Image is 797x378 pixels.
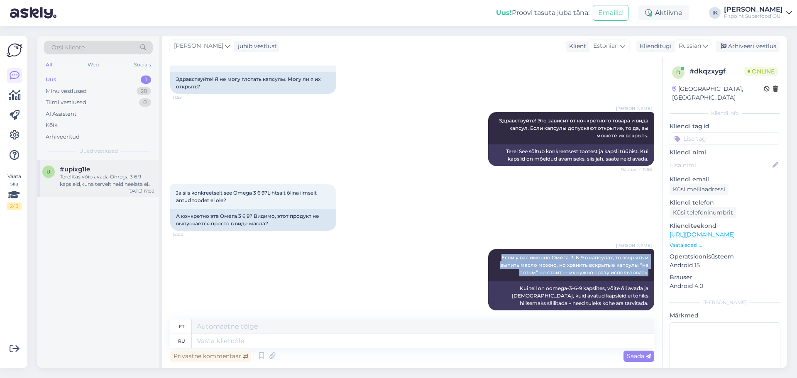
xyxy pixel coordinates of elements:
[670,161,771,170] input: Lisa nimi
[46,87,87,95] div: Minu vestlused
[46,133,80,141] div: Arhiveeritud
[79,147,118,155] span: Uued vestlused
[679,41,701,51] span: Russian
[86,59,100,70] div: Web
[46,76,56,84] div: Uus
[566,42,586,51] div: Klient
[670,132,780,145] input: Lisa tag
[621,166,652,173] span: Nähtud ✓ 11:58
[676,69,680,76] span: d
[60,173,154,188] div: Tere!Kas võib avada Omega 3 6 9 kapsleid,kuna tervelt neid neelata ei saa?
[724,13,783,20] div: Fitpoint Superfood OÜ
[670,148,780,157] p: Kliendi nimi
[7,173,22,210] div: Vaata siia
[670,198,780,207] p: Kliendi telefon
[7,42,22,58] img: Askly Logo
[179,319,184,334] div: et
[670,261,780,270] p: Android 15
[173,231,204,237] span: 12:00
[672,85,764,102] div: [GEOGRAPHIC_DATA], [GEOGRAPHIC_DATA]
[128,188,154,194] div: [DATE] 17:00
[593,5,628,21] button: Emailid
[670,231,735,238] a: [URL][DOMAIN_NAME]
[593,41,619,51] span: Estonian
[173,94,204,100] span: 11:55
[44,59,54,70] div: All
[178,334,185,348] div: ru
[139,98,151,107] div: 0
[235,42,277,51] div: juhib vestlust
[132,59,153,70] div: Socials
[670,122,780,131] p: Kliendi tag'id
[670,184,729,195] div: Küsi meiliaadressi
[744,67,778,76] span: Online
[638,5,689,20] div: Aktiivne
[496,9,512,17] b: Uus!
[500,254,650,276] span: Если у вас именно Омега-3-6-9 в капсулах, то вскрыть и выпить масло можно, но хранить вскрытые ка...
[51,43,85,52] span: Otsi kliente
[670,311,780,320] p: Märkmed
[716,41,780,52] div: Arhiveeri vestlus
[670,282,780,290] p: Android 4.0
[670,222,780,230] p: Klienditeekond
[670,273,780,282] p: Brauser
[170,72,336,94] div: Здравствуйте! Я не могу глотать капсулы. Могу ли я их открыть?
[170,351,251,362] div: Privaatne kommentaar
[616,242,652,249] span: [PERSON_NAME]
[689,66,744,76] div: # dkqzxygf
[46,168,51,175] span: u
[621,311,652,317] span: 12:22
[670,299,780,306] div: [PERSON_NAME]
[7,202,22,210] div: 2 / 3
[499,117,650,139] span: Здравствуйте! Это зависит от конкретного товара и вида капсул. Если капсулы допускают открытие, т...
[670,110,780,117] div: Kliendi info
[141,76,151,84] div: 1
[670,241,780,249] p: Vaata edasi ...
[137,87,151,95] div: 28
[174,41,223,51] span: [PERSON_NAME]
[176,190,318,203] span: Ja siis konkreetselt see Omega 3 6 9?Lihtsalt õlina ilmselt antud toodet ei ole?
[488,281,654,310] div: Kui teil on oomega-3-6-9 kapslites, võite õli avada ja [DEMOGRAPHIC_DATA], kuid avatud kapsleid e...
[724,6,792,20] a: [PERSON_NAME]Fitpoint Superfood OÜ
[46,110,76,118] div: AI Assistent
[488,144,654,166] div: Tere! See sõltub konkreetsest tootest ja kapsli tüübist. Kui kapslid on mõeldud avamiseks, siis j...
[616,105,652,112] span: [PERSON_NAME]
[46,98,86,107] div: Tiimi vestlused
[60,166,90,173] span: #upixg1le
[627,352,651,360] span: Saada
[670,207,736,218] div: Küsi telefoninumbrit
[496,8,589,18] div: Proovi tasuta juba täna:
[170,209,336,231] div: А конкретно эта Омега 3 6 9? Видимо, этот продукт не выпускается просто в виде масла?
[709,7,721,19] div: IK
[636,42,672,51] div: Klienditugi
[724,6,783,13] div: [PERSON_NAME]
[670,252,780,261] p: Operatsioonisüsteem
[670,175,780,184] p: Kliendi email
[46,121,58,129] div: Kõik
